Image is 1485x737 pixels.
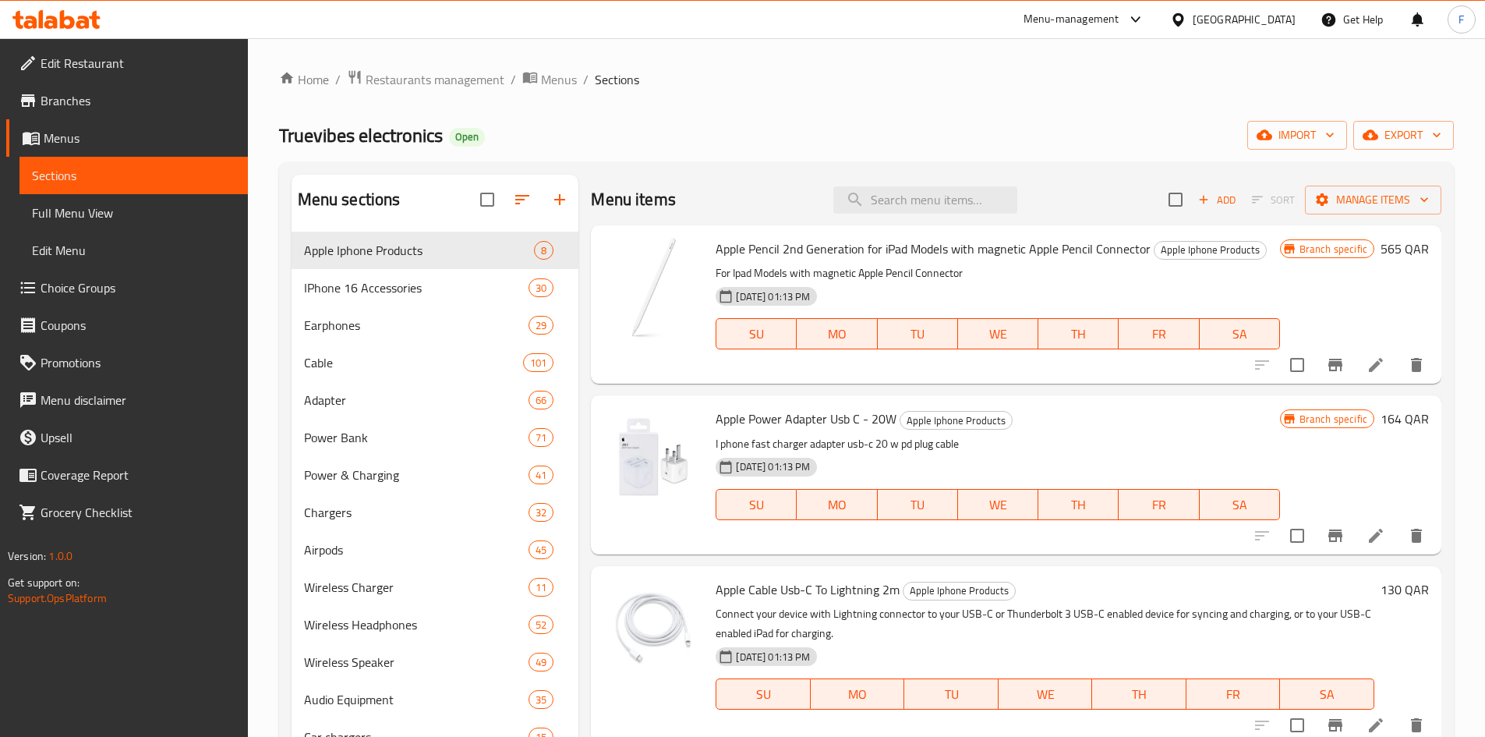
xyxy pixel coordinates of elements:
[32,204,235,222] span: Full Menu View
[19,157,248,194] a: Sections
[304,578,529,597] div: Wireless Charger
[522,69,577,90] a: Menus
[730,650,816,664] span: [DATE] 01:13 PM
[817,683,899,706] span: MO
[1260,126,1335,145] span: import
[903,582,1015,600] span: Apple Iphone Products
[292,344,579,381] div: Cable101
[279,118,443,153] span: Truevibes electronics
[958,489,1038,520] button: WE
[1193,11,1296,28] div: [GEOGRAPHIC_DATA]
[6,306,248,344] a: Coupons
[304,428,529,447] span: Power Bank
[1154,241,1267,260] div: Apple Iphone Products
[716,578,900,601] span: Apple Cable Usb-C To Lightning 2m
[1119,318,1199,349] button: FR
[304,503,529,522] div: Chargers
[1281,349,1314,381] span: Select to update
[529,503,553,522] div: items
[304,540,529,559] div: Airpods
[6,456,248,494] a: Coverage Report
[529,693,553,707] span: 35
[811,679,905,710] button: MO
[1038,318,1119,349] button: TH
[1317,517,1354,555] button: Branch-specific-item
[904,679,999,710] button: TU
[449,128,485,147] div: Open
[884,494,952,516] span: TU
[1206,494,1274,516] span: SA
[304,466,529,484] span: Power & Charging
[44,129,235,147] span: Menus
[32,166,235,185] span: Sections
[591,188,676,211] h2: Menu items
[292,419,579,456] div: Power Bank71
[279,69,1454,90] nav: breadcrumb
[1154,241,1266,259] span: Apple Iphone Products
[1317,346,1354,384] button: Branch-specific-item
[366,70,504,89] span: Restaurants management
[304,391,529,409] span: Adapter
[529,690,553,709] div: items
[529,618,553,632] span: 52
[1280,679,1374,710] button: SA
[541,70,577,89] span: Menus
[292,456,579,494] div: Power & Charging41
[999,679,1093,710] button: WE
[6,44,248,82] a: Edit Restaurant
[292,569,579,606] div: Wireless Charger11
[1242,188,1305,212] span: Select section first
[1367,526,1385,545] a: Edit menu item
[884,323,952,345] span: TU
[529,540,553,559] div: items
[511,70,516,89] li: /
[1092,679,1186,710] button: TH
[1398,346,1435,384] button: delete
[6,381,248,419] a: Menu disclaimer
[529,653,553,671] div: items
[1024,10,1119,29] div: Menu-management
[1367,356,1385,374] a: Edit menu item
[41,353,235,372] span: Promotions
[903,582,1016,601] div: Apple Iphone Products
[723,494,790,516] span: SU
[958,318,1038,349] button: WE
[304,353,523,372] div: Cable
[723,323,790,345] span: SU
[304,690,529,709] span: Audio Equipment
[304,241,535,260] span: Apple Iphone Products
[1458,11,1464,28] span: F
[900,411,1013,430] div: Apple Iphone Products
[1159,183,1192,216] span: Select section
[449,130,485,144] span: Open
[304,278,529,297] span: IPhone 16 Accessories
[603,579,703,679] img: Apple Cable Usb-C To Lightning 2m
[292,269,579,306] div: IPhone 16 Accessories30
[6,494,248,531] a: Grocery Checklist
[803,494,871,516] span: MO
[335,70,341,89] li: /
[716,264,1279,283] p: For Ipad Models with magnetic Apple Pencil Connector
[524,356,553,370] span: 101
[1286,683,1368,706] span: SA
[803,323,871,345] span: MO
[41,91,235,110] span: Branches
[910,683,992,706] span: TU
[716,434,1279,454] p: I phone fast charger adapter usb-c 20 w pd plug cable
[723,683,804,706] span: SU
[6,82,248,119] a: Branches
[900,412,1012,430] span: Apple Iphone Products
[1293,412,1374,427] span: Branch specific
[1125,494,1193,516] span: FR
[1247,121,1347,150] button: import
[716,679,810,710] button: SU
[529,468,553,483] span: 41
[1206,323,1274,345] span: SA
[529,580,553,595] span: 11
[1381,238,1429,260] h6: 565 QAR
[1045,494,1112,516] span: TH
[1381,579,1429,601] h6: 130 QAR
[529,578,553,597] div: items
